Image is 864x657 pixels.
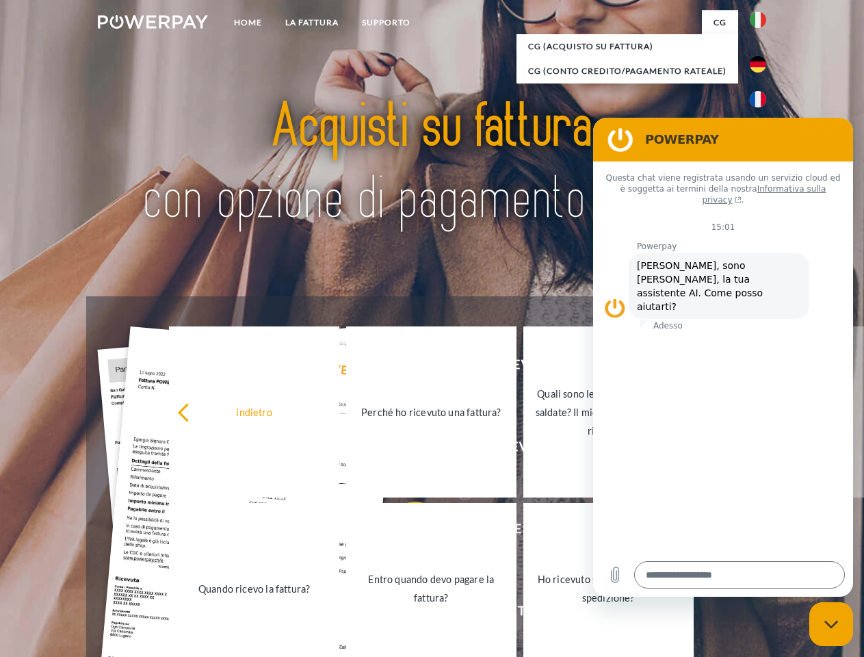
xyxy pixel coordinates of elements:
iframe: Finestra di messaggistica [593,118,853,597]
a: Supporto [350,10,422,35]
img: fr [750,91,766,107]
a: CG [702,10,738,35]
div: Quando ricevo la fattura? [177,579,331,597]
img: it [750,12,766,28]
img: de [750,56,766,73]
img: logo-powerpay-white.svg [98,15,208,29]
div: Entro quando devo pagare la fattura? [354,570,508,607]
a: LA FATTURA [274,10,350,35]
div: indietro [177,402,331,421]
div: Perché ho ricevuto una fattura? [354,402,508,421]
a: Quali sono le fatture non ancora saldate? Il mio pagamento è stato ricevuto? [523,326,694,498]
a: CG (Acquisto su fattura) [516,34,738,59]
a: Home [222,10,274,35]
iframe: Pulsante per aprire la finestra di messaggistica, conversazione in corso [809,602,853,646]
a: CG (Conto Credito/Pagamento rateale) [516,59,738,83]
img: title-powerpay_it.svg [131,66,733,262]
div: Quali sono le fatture non ancora saldate? Il mio pagamento è stato ricevuto? [532,384,685,439]
div: Ho ricevuto solo una parte della spedizione? [532,570,685,607]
